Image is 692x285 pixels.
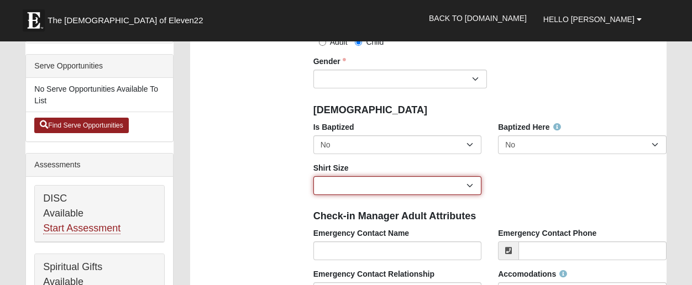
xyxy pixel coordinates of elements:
[313,210,667,223] h4: Check-in Manager Adult Attributes
[35,186,164,242] div: DISC Available
[313,104,667,117] h4: [DEMOGRAPHIC_DATA]
[313,56,346,67] label: Gender
[498,228,596,239] label: Emergency Contact Phone
[543,15,635,24] span: Hello [PERSON_NAME]
[498,122,560,133] label: Baptized Here
[421,4,535,32] a: Back to [DOMAIN_NAME]
[319,39,326,46] input: Adult
[355,39,362,46] input: Child
[313,122,354,133] label: Is Baptized
[26,154,172,177] div: Assessments
[535,6,650,33] a: Hello [PERSON_NAME]
[48,15,203,26] span: The [DEMOGRAPHIC_DATA] of Eleven22
[23,9,45,31] img: Eleven22 logo
[313,162,349,173] label: Shirt Size
[34,118,129,133] a: Find Serve Opportunities
[313,228,410,239] label: Emergency Contact Name
[498,268,567,279] label: Accomodations
[366,38,384,46] span: Child
[330,38,348,46] span: Adult
[43,223,120,234] a: Start Assessment
[26,55,172,78] div: Serve Opportunities
[313,268,434,279] label: Emergency Contact Relationship
[26,78,172,112] li: No Serve Opportunities Available To List
[17,4,238,31] a: The [DEMOGRAPHIC_DATA] of Eleven22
